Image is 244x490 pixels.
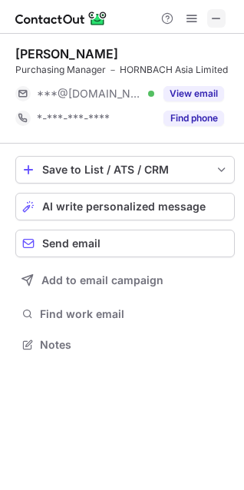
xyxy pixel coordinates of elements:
[41,274,163,286] span: Add to email campaign
[37,87,143,101] span: ***@[DOMAIN_NAME]
[163,111,224,126] button: Reveal Button
[15,267,235,294] button: Add to email campaign
[15,46,118,61] div: [PERSON_NAME]
[15,193,235,220] button: AI write personalized message
[15,303,235,325] button: Find work email
[40,307,229,321] span: Find work email
[40,338,229,352] span: Notes
[42,237,101,250] span: Send email
[15,230,235,257] button: Send email
[15,334,235,356] button: Notes
[15,63,235,77] div: Purchasing Manager － HORNBACH Asia Limited
[15,9,107,28] img: ContactOut v5.3.10
[42,200,206,213] span: AI write personalized message
[15,156,235,184] button: save-profile-one-click
[42,164,208,176] div: Save to List / ATS / CRM
[163,86,224,101] button: Reveal Button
